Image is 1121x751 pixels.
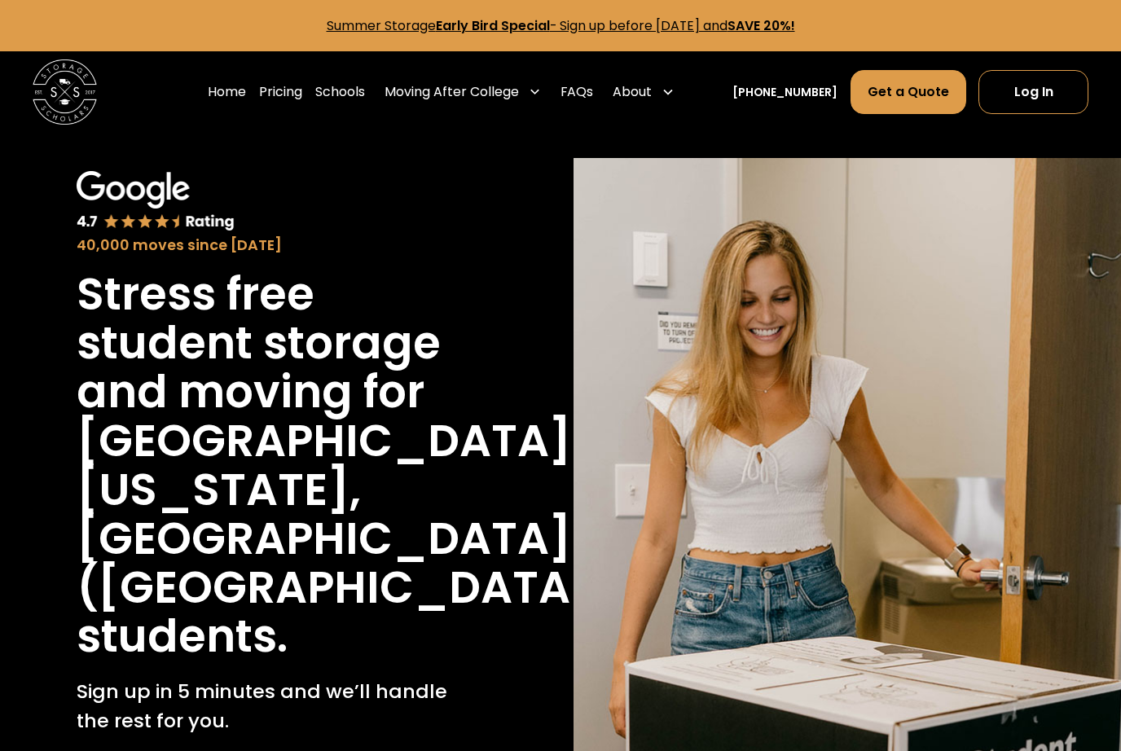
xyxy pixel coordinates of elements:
div: 40,000 moves since [DATE] [77,235,471,257]
a: Schools [315,69,365,115]
div: Moving After College [385,82,519,102]
a: [PHONE_NUMBER] [732,84,837,101]
strong: Early Bird Special [436,16,550,35]
h1: students. [77,612,288,661]
strong: SAVE 20%! [728,16,795,35]
a: Get a Quote [851,70,966,114]
h1: Stress free student storage and moving for [77,270,471,416]
a: Log In [978,70,1088,114]
a: Pricing [259,69,302,115]
a: FAQs [560,69,593,115]
img: Storage Scholars main logo [33,59,97,124]
p: Sign up in 5 minutes and we’ll handle the rest for you. [77,677,471,735]
a: Home [208,69,246,115]
a: Summer StorageEarly Bird Special- Sign up before [DATE] andSAVE 20%! [327,16,795,35]
a: home [33,59,97,124]
div: Moving After College [378,69,548,115]
img: Google 4.7 star rating [77,171,235,231]
div: About [613,82,652,102]
h1: [GEOGRAPHIC_DATA][US_STATE], [GEOGRAPHIC_DATA] ([GEOGRAPHIC_DATA]) [77,416,614,612]
div: About [606,69,681,115]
